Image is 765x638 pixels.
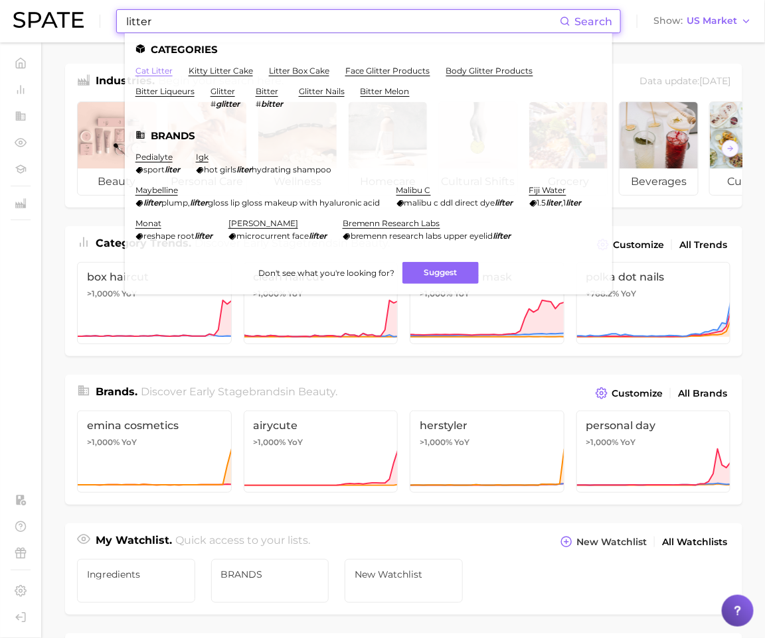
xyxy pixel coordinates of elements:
a: clean haircut>1,000% YoY [244,262,398,344]
span: bremenn research labs upper eyelid [351,231,493,241]
span: All Brands [678,388,727,399]
h1: My Watchlist. [96,533,172,551]
button: Suggest [402,262,479,284]
button: New Watchlist [557,533,650,551]
a: igk [196,152,209,162]
a: personal day>1,000% YoY [576,411,731,493]
button: Customize [594,235,667,254]
a: herstyler>1,000% YoY [410,411,564,493]
span: >1,000% [254,288,286,298]
a: face glitter products [345,66,430,76]
button: Scroll Right [722,140,739,157]
div: , [135,198,381,208]
span: # [211,99,216,109]
span: emina cosmetics [87,419,222,432]
span: reshape root [143,231,195,241]
span: US Market [687,17,737,25]
span: sport [143,164,165,174]
em: lifter [309,231,327,241]
div: , [529,198,582,208]
span: microcurrent face [236,231,309,241]
a: beauty [77,101,157,196]
span: hydrating shampoo [252,164,331,174]
span: Discover Early Stage brands in . [141,385,338,398]
em: lifter [493,231,511,241]
a: airycute>1,000% YoY [244,411,398,493]
span: >1,000% [420,437,452,447]
a: glitter nails [299,86,345,96]
span: Customize [613,239,664,251]
li: Categories [135,44,602,55]
span: New Watchlist [576,537,647,548]
a: cat litter [135,66,173,76]
a: kitty litter cake [189,66,253,76]
span: polka dot nails [586,271,721,283]
em: lifter [195,231,212,241]
span: box haircut [87,271,222,283]
span: All Watchlists [662,537,727,548]
em: liter [236,164,252,174]
span: >1,000% [254,437,286,447]
span: YoY [454,437,469,448]
a: All Watchlists [659,533,730,551]
a: fiji water [529,185,566,195]
a: glitter [211,86,235,96]
span: gloss lip gloss makeup with hyaluronic acid [208,198,381,208]
span: >1,000% [87,288,120,298]
span: Don't see what you're looking for? [258,268,394,278]
em: liter [165,164,180,174]
span: Category Trends . [96,237,191,249]
span: 1.5 [537,198,547,208]
span: malibu c ddl direct dye [404,198,495,208]
a: [PERSON_NAME] [228,218,298,228]
span: >1,000% [420,288,452,298]
a: New Watchlist [345,559,463,603]
em: liter [547,198,562,208]
span: Brands . [96,385,137,398]
span: >1,000% [586,437,619,447]
span: >1,000% [87,437,120,447]
span: personal day [586,419,721,432]
span: Customize [612,388,663,399]
a: beverages [619,101,699,196]
a: polka dot nails+768.2% YoY [576,262,731,344]
a: bitter liqueurs [135,86,195,96]
span: 1 [564,198,566,208]
em: glitter [216,99,240,109]
button: ShowUS Market [650,13,755,30]
span: Show [653,17,683,25]
span: beauty [78,168,156,195]
li: Brands [135,130,602,141]
em: lifter [190,198,208,208]
a: bremenn research labs [343,218,440,228]
span: All Trends [679,239,727,251]
span: YoY [122,437,137,448]
span: beverages [620,168,698,195]
em: liter [566,198,582,208]
a: litter box cake [269,66,329,76]
a: purple hair mask>1,000% YoY [410,262,564,344]
span: plump [161,198,188,208]
span: YoY [621,437,636,448]
input: Search here for a brand, industry, or ingredient [125,10,560,32]
em: lifter [143,198,161,208]
em: bitter [261,99,283,109]
a: bitter melon [361,86,410,96]
a: emina cosmetics>1,000% YoY [77,411,232,493]
a: maybelline [135,185,178,195]
a: box haircut>1,000% YoY [77,262,232,344]
h1: Industries. [96,73,155,91]
a: All Brands [675,385,730,403]
a: Ingredients [77,559,195,603]
span: hot girls [204,164,236,174]
span: Search [574,15,612,28]
span: YoY [288,437,303,448]
a: body glitter products [446,66,533,76]
span: BRANDS [221,569,319,580]
img: SPATE [13,12,84,28]
a: monat [135,218,161,228]
button: Customize [592,384,666,403]
a: All Trends [676,236,730,254]
span: +768.2% [586,288,620,298]
span: New Watchlist [355,569,453,580]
